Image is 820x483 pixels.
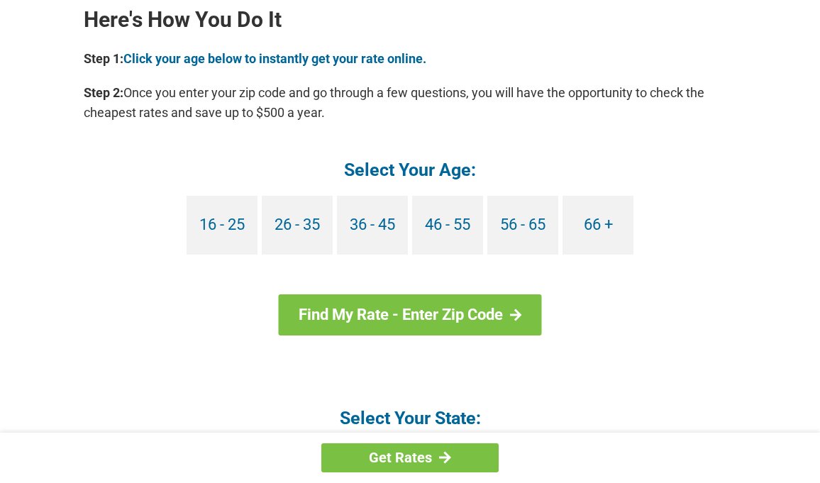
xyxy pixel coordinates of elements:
b: Step 2: [84,85,123,100]
a: 66 + [563,196,633,255]
a: 46 - 55 [412,196,483,255]
a: 26 - 35 [262,196,333,255]
h2: Here's How You Do It [84,9,736,31]
a: Find My Rate - Enter Zip Code [279,294,542,335]
b: Step 1: [84,51,123,66]
a: 56 - 65 [487,196,558,255]
a: 36 - 45 [337,196,408,255]
a: 16 - 25 [187,196,257,255]
a: Click your age below to instantly get your rate online. [123,51,426,66]
p: Once you enter your zip code and go through a few questions, you will have the opportunity to che... [84,83,736,123]
h4: Select Your State: [84,406,736,430]
a: Get Rates [321,443,499,472]
h4: Select Your Age: [84,158,736,182]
